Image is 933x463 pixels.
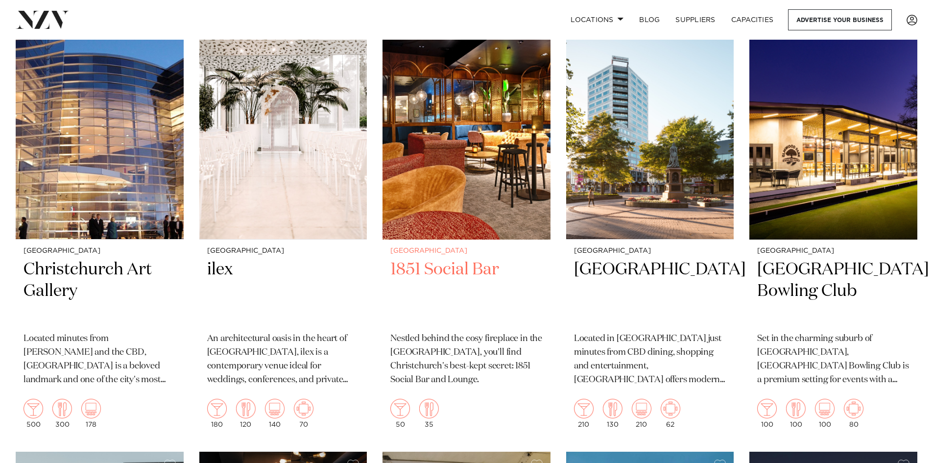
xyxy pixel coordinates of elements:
img: dining.png [419,399,439,418]
a: [GEOGRAPHIC_DATA] 1851 Social Bar Nestled behind the cosy fireplace in the [GEOGRAPHIC_DATA], you... [383,14,550,436]
div: 100 [815,399,835,428]
h2: 1851 Social Bar [390,259,543,325]
div: 130 [603,399,622,428]
img: theatre.png [632,399,651,418]
img: wedding ceremony at ilex cafe in christchurch [199,14,367,240]
p: An architectural oasis in the heart of [GEOGRAPHIC_DATA], ilex is a contemporary venue ideal for ... [207,332,359,387]
h2: [GEOGRAPHIC_DATA] [574,259,726,325]
div: 500 [24,399,43,428]
img: dining.png [786,399,806,418]
small: [GEOGRAPHIC_DATA] [390,247,543,255]
h2: [GEOGRAPHIC_DATA] Bowling Club [757,259,909,325]
a: Capacities [723,9,782,30]
div: 100 [757,399,777,428]
div: 120 [236,399,256,428]
a: wedding ceremony at ilex cafe in christchurch [GEOGRAPHIC_DATA] ilex An architectural oasis in th... [199,14,367,436]
img: dining.png [236,399,256,418]
a: [GEOGRAPHIC_DATA] [GEOGRAPHIC_DATA] Bowling Club Set in the charming suburb of [GEOGRAPHIC_DATA],... [749,14,917,436]
a: Advertise your business [788,9,892,30]
div: 80 [844,399,863,428]
h2: ilex [207,259,359,325]
small: [GEOGRAPHIC_DATA] [574,247,726,255]
img: cocktail.png [757,399,777,418]
img: meeting.png [294,399,313,418]
img: meeting.png [844,399,863,418]
a: BLOG [631,9,668,30]
div: 50 [390,399,410,428]
div: 178 [81,399,101,428]
p: Located in [GEOGRAPHIC_DATA] just minutes from CBD dining, shopping and entertainment, [GEOGRAPHI... [574,332,726,387]
div: 62 [661,399,680,428]
div: 210 [574,399,594,428]
div: 180 [207,399,227,428]
img: nzv-logo.png [16,11,69,28]
div: 300 [52,399,72,428]
img: cocktail.png [390,399,410,418]
img: theatre.png [815,399,835,418]
small: [GEOGRAPHIC_DATA] [207,247,359,255]
img: dining.png [603,399,622,418]
img: theatre.png [265,399,285,418]
div: 100 [786,399,806,428]
p: Set in the charming suburb of [GEOGRAPHIC_DATA], [GEOGRAPHIC_DATA] Bowling Club is a premium sett... [757,332,909,387]
p: Nestled behind the cosy fireplace in the [GEOGRAPHIC_DATA], you'll find Christchurch's best-kept ... [390,332,543,387]
img: theatre.png [81,399,101,418]
h2: Christchurch Art Gallery [24,259,176,325]
div: 140 [265,399,285,428]
div: 70 [294,399,313,428]
a: [GEOGRAPHIC_DATA] Christchurch Art Gallery Located minutes from [PERSON_NAME] and the CBD, [GEOGR... [16,14,184,436]
div: 210 [632,399,651,428]
img: dining.png [52,399,72,418]
p: Located minutes from [PERSON_NAME] and the CBD, [GEOGRAPHIC_DATA] is a beloved landmark and one o... [24,332,176,387]
a: Locations [563,9,631,30]
img: cocktail.png [24,399,43,418]
small: [GEOGRAPHIC_DATA] [24,247,176,255]
img: meeting.png [661,399,680,418]
div: 35 [419,399,439,428]
a: [GEOGRAPHIC_DATA] [GEOGRAPHIC_DATA] Located in [GEOGRAPHIC_DATA] just minutes from CBD dining, sh... [566,14,734,436]
img: cocktail.png [207,399,227,418]
small: [GEOGRAPHIC_DATA] [757,247,909,255]
img: cocktail.png [574,399,594,418]
a: SUPPLIERS [668,9,723,30]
